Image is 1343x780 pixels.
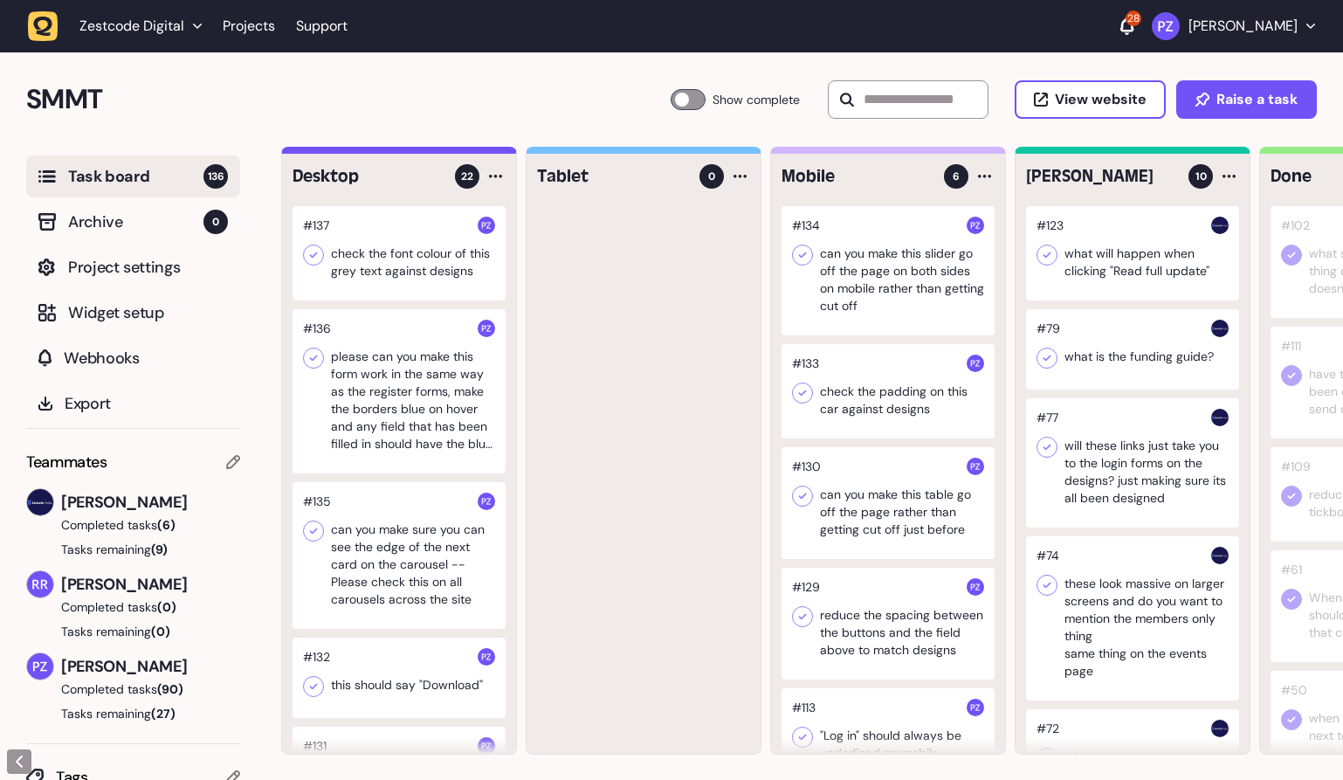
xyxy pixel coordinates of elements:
[61,490,240,514] span: [PERSON_NAME]
[28,10,212,42] button: Zestcode Digital
[157,599,176,615] span: (0)
[1026,164,1176,189] h4: Harry
[26,155,240,197] button: Task board136
[967,217,984,234] img: Paris Zisis
[478,320,495,337] img: Paris Zisis
[967,355,984,372] img: Paris Zisis
[1055,93,1147,107] span: View website
[223,10,275,42] a: Projects
[293,164,443,189] h4: Desktop
[27,489,53,515] img: Harry Robinson
[296,17,348,35] a: Support
[26,383,240,425] button: Export
[478,737,495,755] img: Paris Zisis
[26,516,226,534] button: Completed tasks(6)
[68,300,228,325] span: Widget setup
[61,654,240,679] span: [PERSON_NAME]
[26,246,240,288] button: Project settings
[537,164,687,189] h4: Tablet
[461,169,473,184] span: 22
[68,164,203,189] span: Task board
[65,391,228,416] span: Export
[26,201,240,243] button: Archive0
[26,623,240,640] button: Tasks remaining(0)
[27,571,53,597] img: Riki-leigh Robinson
[478,217,495,234] img: Paris Zisis
[157,681,183,697] span: (90)
[967,458,984,475] img: Paris Zisis
[478,493,495,510] img: Paris Zisis
[79,17,184,35] span: Zestcode Digital
[26,541,240,558] button: Tasks remaining(9)
[967,699,984,716] img: Paris Zisis
[1015,80,1166,119] button: View website
[68,255,228,280] span: Project settings
[26,450,107,474] span: Teammates
[64,346,228,370] span: Webhooks
[151,624,170,639] span: (0)
[1211,320,1229,337] img: Harry Robinson
[1176,80,1317,119] button: Raise a task
[68,210,203,234] span: Archive
[26,79,671,121] h2: SMMT
[708,169,715,184] span: 0
[26,680,226,698] button: Completed tasks(90)
[1211,217,1229,234] img: Harry Robinson
[151,706,176,721] span: (27)
[27,653,53,680] img: Paris Zisis
[26,705,240,722] button: Tasks remaining(27)
[1126,10,1141,26] div: 28
[26,337,240,379] button: Webhooks
[26,292,240,334] button: Widget setup
[713,89,800,110] span: Show complete
[203,164,228,189] span: 136
[151,542,168,557] span: (9)
[1211,409,1229,426] img: Harry Robinson
[26,598,226,616] button: Completed tasks(0)
[1152,12,1315,40] button: [PERSON_NAME]
[203,210,228,234] span: 0
[478,648,495,666] img: Paris Zisis
[61,572,240,597] span: [PERSON_NAME]
[157,517,176,533] span: (6)
[967,578,984,596] img: Paris Zisis
[1216,93,1298,107] span: Raise a task
[1195,169,1207,184] span: 10
[1211,720,1229,737] img: Harry Robinson
[953,169,960,184] span: 6
[782,164,932,189] h4: Mobile
[1152,12,1180,40] img: Paris Zisis
[1211,547,1229,564] img: Harry Robinson
[1188,17,1298,35] p: [PERSON_NAME]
